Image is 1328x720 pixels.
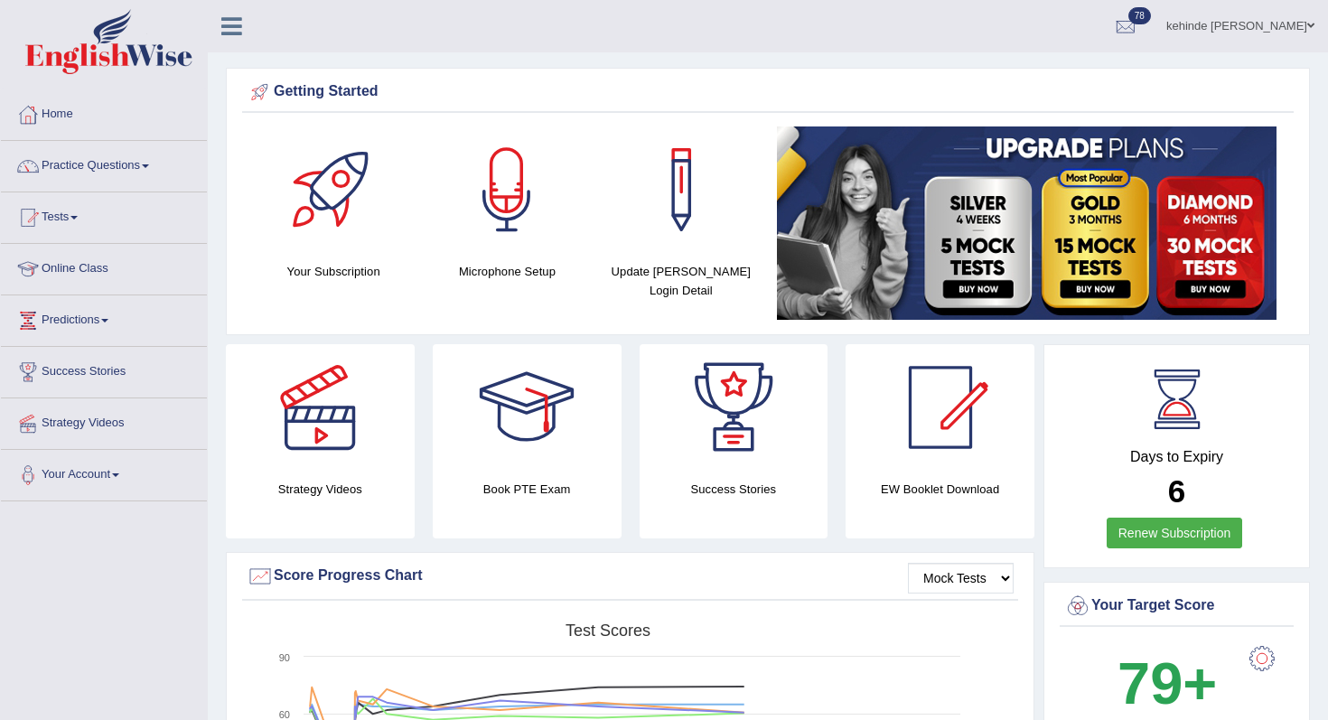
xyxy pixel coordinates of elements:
[1064,449,1289,465] h4: Days to Expiry
[1,141,207,186] a: Practice Questions
[1168,473,1185,509] b: 6
[247,79,1289,106] div: Getting Started
[1,450,207,495] a: Your Account
[640,480,828,499] h4: Success Stories
[1128,7,1151,24] span: 78
[1107,518,1243,548] a: Renew Subscription
[1,398,207,444] a: Strategy Videos
[433,480,622,499] h4: Book PTE Exam
[566,622,650,640] tspan: Test scores
[1,347,207,392] a: Success Stories
[1,295,207,341] a: Predictions
[1118,650,1217,716] b: 79+
[1,244,207,289] a: Online Class
[279,652,290,663] text: 90
[429,262,585,281] h4: Microphone Setup
[1,89,207,135] a: Home
[247,563,1014,590] div: Score Progress Chart
[603,262,759,300] h4: Update [PERSON_NAME] Login Detail
[777,126,1277,320] img: small5.jpg
[1064,593,1289,620] div: Your Target Score
[226,480,415,499] h4: Strategy Videos
[1,192,207,238] a: Tests
[256,262,411,281] h4: Your Subscription
[279,709,290,720] text: 60
[846,480,1034,499] h4: EW Booklet Download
